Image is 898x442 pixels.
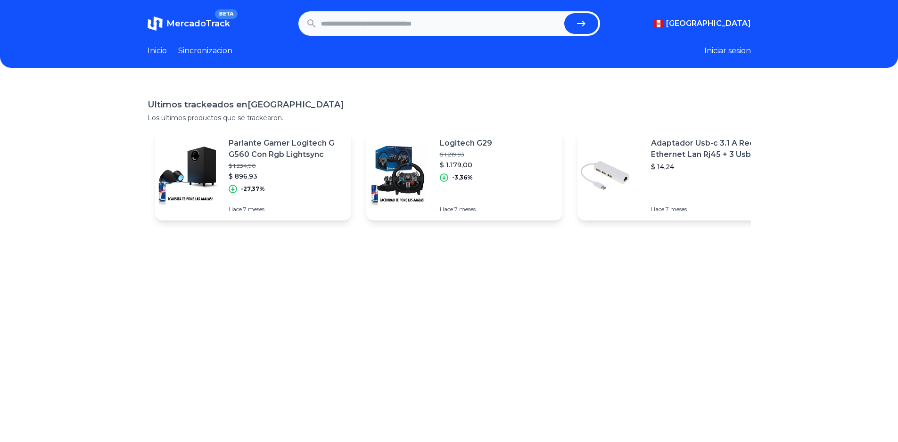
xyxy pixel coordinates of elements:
p: Los ultimos productos que se trackearon. [148,113,751,123]
p: Hace 7 meses [229,205,344,213]
p: $ 1.234,90 [229,162,344,170]
span: BETA [215,9,237,19]
img: MercadoTrack [148,16,163,31]
p: $ 1.219,93 [440,151,492,158]
p: Parlante Gamer Logitech G G560 Con Rgb Lightsync [229,138,344,160]
a: MercadoTrackBETA [148,16,230,31]
img: Featured image [155,142,221,208]
p: Hace 7 meses [440,205,492,213]
p: Hace 7 meses [651,205,766,213]
img: Featured image [366,142,432,208]
p: Logitech G29 [440,138,492,149]
span: MercadoTrack [166,18,230,29]
p: $ 896,93 [229,172,344,181]
span: [GEOGRAPHIC_DATA] [666,18,751,29]
a: Featured imageLogitech G29$ 1.219,93$ 1.179,00-3,36%Hace 7 meses [366,130,562,221]
a: Sincronizacion [178,45,232,57]
p: -27,37% [241,185,265,193]
a: Featured imageAdaptador Usb-c 3.1 A Red Ethernet Lan Rj45 + 3 Usb 3.0$ 14,24Hace 7 meses [577,130,774,221]
button: [GEOGRAPHIC_DATA] [653,18,751,29]
p: -3,36% [452,174,473,181]
img: Peru [653,20,664,27]
img: Featured image [577,142,643,208]
p: Adaptador Usb-c 3.1 A Red Ethernet Lan Rj45 + 3 Usb 3.0 [651,138,766,160]
p: $ 1.179,00 [440,160,492,170]
h1: Ultimos trackeados en [GEOGRAPHIC_DATA] [148,98,751,111]
button: Iniciar sesion [704,45,751,57]
a: Inicio [148,45,167,57]
p: $ 14,24 [651,162,766,172]
a: Featured imageParlante Gamer Logitech G G560 Con Rgb Lightsync$ 1.234,90$ 896,93-27,37%Hace 7 meses [155,130,351,221]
